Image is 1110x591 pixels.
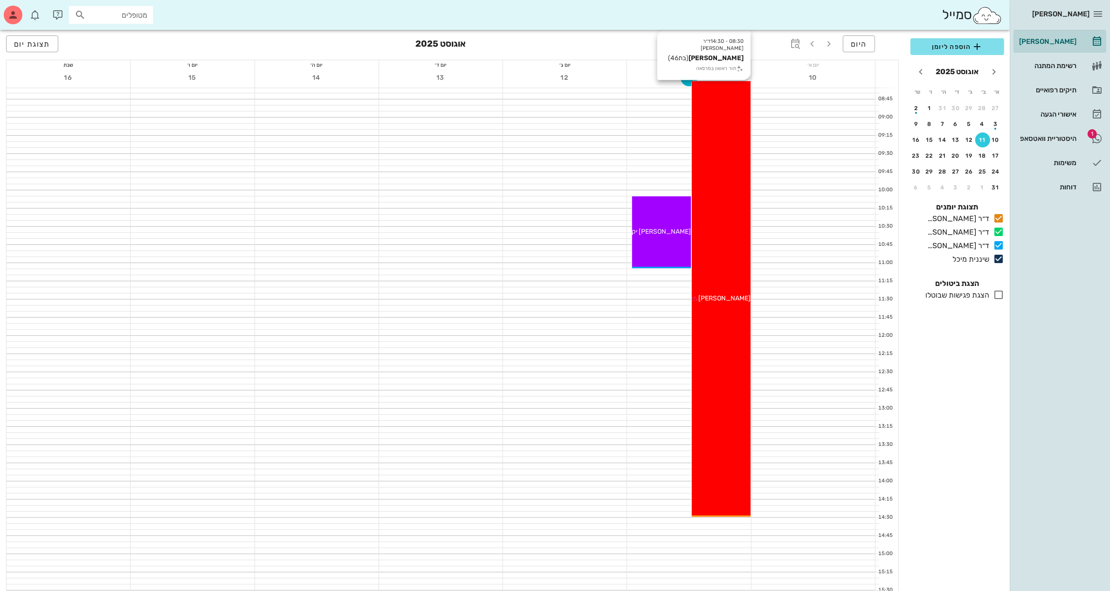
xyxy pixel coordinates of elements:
div: הצגת פגישות שבוטלו [922,290,989,301]
div: 18 [975,153,990,159]
button: 12 [962,132,977,147]
button: 4 [975,117,990,132]
div: 11:45 [876,313,895,321]
div: 14:15 [876,495,895,503]
div: 3 [949,184,964,191]
button: 3 [988,117,1003,132]
button: 28 [935,164,950,179]
button: 12 [557,70,573,86]
div: 12:15 [876,350,895,358]
div: ד״ר [PERSON_NAME] [924,240,989,251]
div: 27 [988,105,1003,111]
div: 10:45 [876,241,895,249]
div: 22 [922,153,937,159]
button: 30 [949,101,964,116]
div: 21 [935,153,950,159]
div: 4 [975,121,990,127]
button: הוספה ליומן [910,38,1004,55]
button: אוגוסט 2025 [932,63,983,81]
a: דוחות [1013,176,1106,198]
div: משימות [1017,159,1076,167]
div: יום ה׳ [255,60,379,70]
button: 3 [949,180,964,195]
div: 10:00 [876,186,895,194]
button: 1 [922,101,937,116]
div: יום א׳ [751,60,875,70]
div: 1 [975,184,990,191]
button: 31 [935,101,950,116]
div: אישורי הגעה [1017,111,1076,118]
button: 14 [935,132,950,147]
div: 2 [909,105,924,111]
div: 16 [909,137,924,143]
button: 4 [935,180,950,195]
button: 9 [909,117,924,132]
div: 13:15 [876,423,895,431]
div: 24 [988,168,1003,175]
button: 2 [909,101,924,116]
div: 08:45 [876,95,895,103]
a: תיקים רפואיים [1013,79,1106,101]
button: 7 [935,117,950,132]
button: 13 [433,70,449,86]
button: 8 [922,117,937,132]
div: 30 [909,168,924,175]
span: היום [851,40,867,49]
div: 10:30 [876,222,895,230]
span: הוספה ליומן [918,41,997,52]
div: דוחות [1017,183,1076,191]
div: [PERSON_NAME] [1017,38,1076,45]
div: 8 [922,121,937,127]
div: 09:45 [876,168,895,176]
button: 27 [988,101,1003,116]
div: 23 [909,153,924,159]
button: 5 [962,117,977,132]
button: תצוגת יום [6,35,58,52]
div: 2 [962,184,977,191]
a: תגהיסטוריית וואטסאפ [1013,127,1106,150]
div: 4 [935,184,950,191]
h4: תצוגת יומנים [910,202,1004,213]
div: רשימת המתנה [1017,62,1076,70]
div: 14 [935,137,950,143]
div: 19 [962,153,977,159]
button: 14 [308,70,325,86]
button: 18 [975,148,990,163]
div: ד״ר [PERSON_NAME] [924,213,989,224]
div: 7 [935,121,950,127]
div: שבת [7,60,130,70]
button: 1 [975,180,990,195]
button: 26 [962,164,977,179]
button: 13 [949,132,964,147]
a: אישורי הגעה [1013,103,1106,125]
button: 2 [962,180,977,195]
div: 5 [962,121,977,127]
span: [PERSON_NAME] יקר [628,228,691,236]
div: 31 [935,105,950,111]
span: [PERSON_NAME] [1032,10,1089,18]
button: היום [843,35,875,52]
div: 12:00 [876,332,895,340]
th: ד׳ [951,84,963,100]
span: 10 [805,74,821,82]
button: 6 [909,180,924,195]
div: שיננית מיכל [949,254,989,265]
div: 15:00 [876,550,895,558]
th: ג׳ [965,84,977,100]
div: 3 [988,121,1003,127]
div: 15 [922,137,937,143]
div: 6 [949,121,964,127]
div: 15:15 [876,568,895,576]
div: 12:30 [876,368,895,376]
th: ו׳ [924,84,937,100]
div: 6 [909,184,924,191]
button: 5 [922,180,937,195]
th: ה׳ [938,84,950,100]
a: [PERSON_NAME] [1013,30,1106,53]
div: 31 [988,184,1003,191]
div: 09:00 [876,113,895,121]
div: 1 [922,105,937,111]
div: 26 [962,168,977,175]
div: 5 [922,184,937,191]
button: 15 [184,70,201,86]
